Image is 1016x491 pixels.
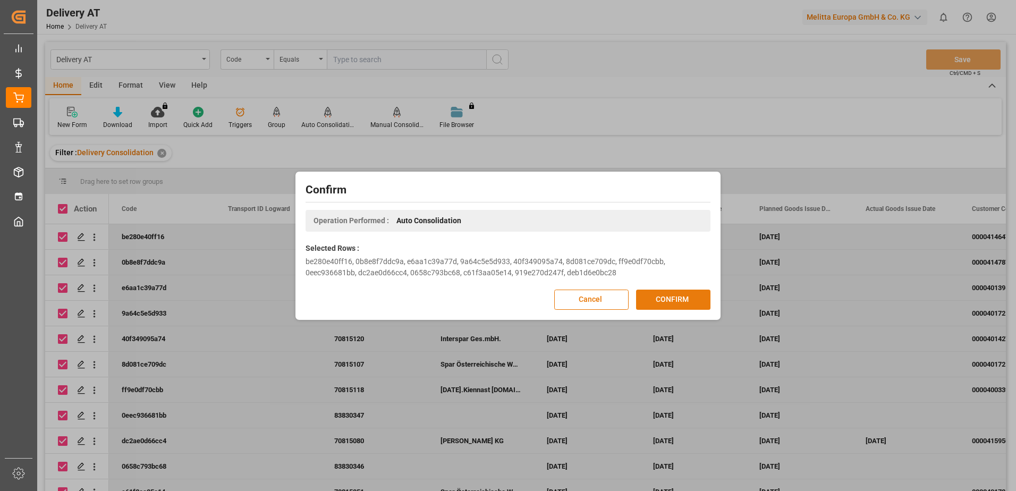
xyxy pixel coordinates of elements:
h2: Confirm [306,182,710,199]
label: Selected Rows : [306,243,359,254]
div: be280e40ff16, 0b8e8f7ddc9a, e6aa1c39a77d, 9a64c5e5d933, 40f349095a74, 8d081ce709dc, ff9e0df70cbb,... [306,256,710,278]
button: CONFIRM [636,290,710,310]
button: Cancel [554,290,629,310]
span: Operation Performed : [314,215,389,226]
span: Auto Consolidation [396,215,461,226]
